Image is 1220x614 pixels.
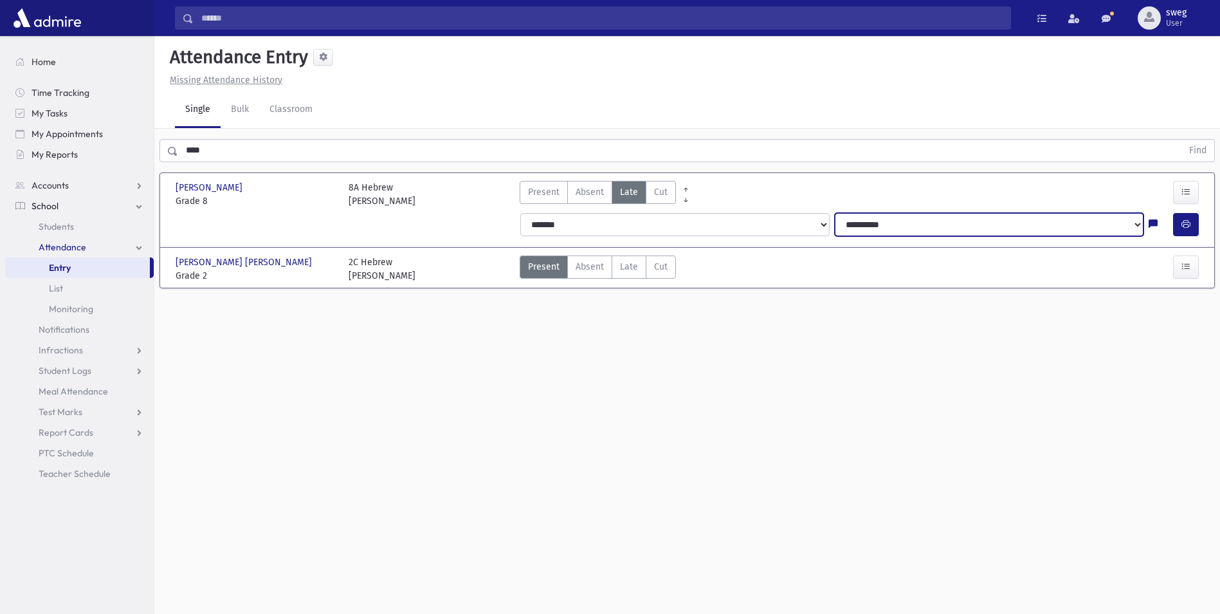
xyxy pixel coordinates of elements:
a: Students [5,216,154,237]
a: My Tasks [5,103,154,124]
a: Bulk [221,92,259,128]
input: Search [194,6,1010,30]
span: Home [32,56,56,68]
span: Test Marks [39,406,82,418]
a: Time Tracking [5,82,154,103]
a: School [5,196,154,216]
a: Single [175,92,221,128]
button: Find [1181,140,1214,162]
span: Present [528,185,560,199]
span: School [32,200,59,212]
a: Home [5,51,154,72]
img: AdmirePro [10,5,84,31]
a: Attendance [5,237,154,257]
span: Time Tracking [32,87,89,98]
span: Attendance [39,241,86,253]
span: Late [620,260,638,274]
span: Absent [576,260,604,274]
span: Student Logs [39,365,91,377]
div: 8A Hebrew [PERSON_NAME] [349,181,415,208]
span: Notifications [39,324,89,335]
a: My Reports [5,144,154,165]
span: Accounts [32,180,69,191]
a: Notifications [5,319,154,340]
span: My Tasks [32,107,68,119]
span: Cut [654,185,668,199]
a: Test Marks [5,402,154,422]
a: My Appointments [5,124,154,144]
div: AttTypes [520,181,676,208]
a: List [5,278,154,299]
span: My Appointments [32,128,103,140]
span: Cut [654,260,668,274]
span: sweg [1166,8,1187,18]
span: Students [39,221,74,232]
a: Infractions [5,340,154,360]
span: Infractions [39,344,83,356]
span: Monitoring [49,303,93,315]
a: Entry [5,257,150,278]
span: Late [620,185,638,199]
span: Grade 8 [176,194,336,208]
a: Classroom [259,92,323,128]
span: PTC Schedule [39,447,94,459]
span: My Reports [32,149,78,160]
span: Teacher Schedule [39,468,111,479]
div: AttTypes [520,256,676,283]
u: Missing Attendance History [170,75,282,86]
span: Entry [49,262,71,274]
a: Student Logs [5,360,154,381]
h5: Attendance Entry [165,46,308,68]
a: Monitoring [5,299,154,319]
a: Teacher Schedule [5,463,154,484]
span: Absent [576,185,604,199]
a: Accounts [5,175,154,196]
span: [PERSON_NAME] [176,181,245,194]
span: User [1166,18,1187,28]
a: Report Cards [5,422,154,443]
span: List [49,283,63,294]
span: [PERSON_NAME] [PERSON_NAME] [176,256,314,269]
a: Missing Attendance History [165,75,282,86]
span: Report Cards [39,427,93,438]
span: Grade 2 [176,269,336,283]
a: Meal Attendance [5,381,154,402]
span: Meal Attendance [39,386,108,397]
span: Present [528,260,560,274]
div: 2C Hebrew [PERSON_NAME] [349,256,415,283]
a: PTC Schedule [5,443,154,463]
